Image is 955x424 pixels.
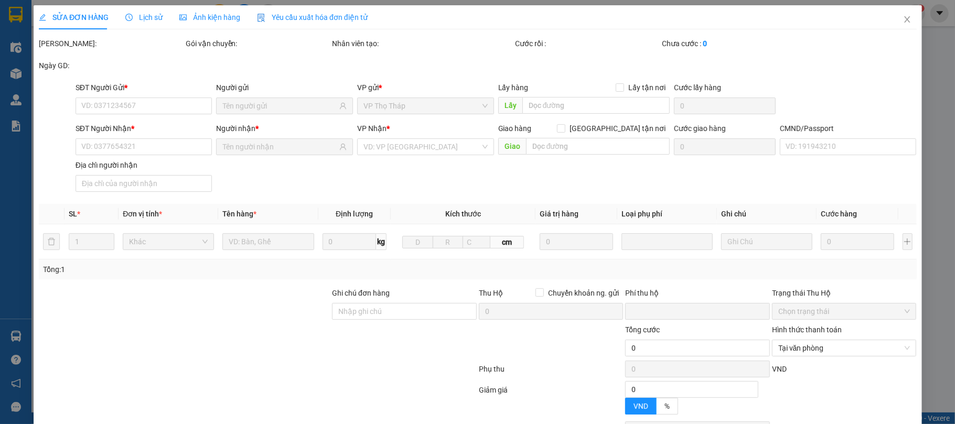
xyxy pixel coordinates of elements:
[222,100,337,112] input: Tên người gửi
[717,204,817,224] th: Ghi chú
[540,233,613,250] input: 0
[432,236,463,248] input: R
[463,236,490,248] input: C
[498,124,531,133] span: Giao hàng
[772,325,842,334] label: Hình thức thanh toán
[821,210,857,218] span: Cước hàng
[540,210,578,218] span: Giá trị hàng
[821,233,894,250] input: 0
[515,38,660,49] div: Cước rồi :
[43,233,60,250] button: delete
[125,14,133,21] span: clock-circle
[477,363,624,382] div: Phụ thu
[185,38,330,49] div: Gói vận chuyển:
[674,124,726,133] label: Cước giao hàng
[402,236,433,248] input: D
[39,13,109,21] span: SỬA ĐƠN HÀNG
[339,143,347,150] span: user
[257,14,265,22] img: icon
[332,303,477,320] input: Ghi chú đơn hàng
[625,287,770,303] div: Phí thu hộ
[222,141,337,153] input: Tên người nhận
[780,123,917,134] div: CMND/Passport
[778,340,910,356] span: Tại văn phòng
[216,123,353,134] div: Người nhận
[39,38,184,49] div: [PERSON_NAME]:
[674,83,721,92] label: Cước lấy hàng
[703,39,707,48] b: 0
[498,83,528,92] span: Lấy hàng
[674,138,775,155] input: Cước giao hàng
[179,14,187,21] span: picture
[339,102,347,110] span: user
[357,82,494,93] div: VP gửi
[445,210,481,218] span: Kích thước
[43,264,369,275] div: Tổng: 1
[674,97,775,114] input: Cước lấy hàng
[662,38,807,49] div: Chưa cước :
[357,124,387,133] span: VP Nhận
[903,15,911,24] span: close
[634,402,648,410] span: VND
[544,287,623,299] span: Chuyển khoản ng. gửi
[129,234,208,249] span: Khác
[778,303,910,319] span: Chọn trạng thái
[76,123,212,134] div: SĐT Người Nhận
[498,138,525,155] span: Giao
[68,210,77,218] span: SL
[903,233,913,250] button: plus
[123,210,162,218] span: Đơn vị tính
[522,97,670,114] input: Dọc đường
[376,233,387,250] span: kg
[477,384,624,419] div: Giảm giá
[498,97,522,114] span: Lấy
[125,13,163,21] span: Lịch sử
[363,98,488,114] span: VP Thọ Tháp
[222,233,314,250] input: VD: Bàn, Ghế
[76,175,212,192] input: Địa chỉ của người nhận
[490,236,524,248] span: cm
[617,204,717,224] th: Loại phụ phí
[478,289,502,297] span: Thu Hộ
[332,289,390,297] label: Ghi chú đơn hàng
[39,60,184,71] div: Ngày GD:
[39,14,46,21] span: edit
[664,402,670,410] span: %
[332,38,513,49] div: Nhân viên tạo:
[179,13,240,21] span: Ảnh kiện hàng
[222,210,256,218] span: Tên hàng
[625,325,660,334] span: Tổng cước
[336,210,373,218] span: Định lượng
[772,365,787,373] span: VND
[216,82,353,93] div: Người gửi
[721,233,812,250] input: Ghi Chú
[565,123,670,134] span: [GEOGRAPHIC_DATA] tận nơi
[76,159,212,171] div: Địa chỉ người nhận
[257,13,368,21] span: Yêu cầu xuất hóa đơn điện tử
[892,5,921,35] button: Close
[624,82,670,93] span: Lấy tận nơi
[525,138,670,155] input: Dọc đường
[76,82,212,93] div: SĐT Người Gửi
[772,287,917,299] div: Trạng thái Thu Hộ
